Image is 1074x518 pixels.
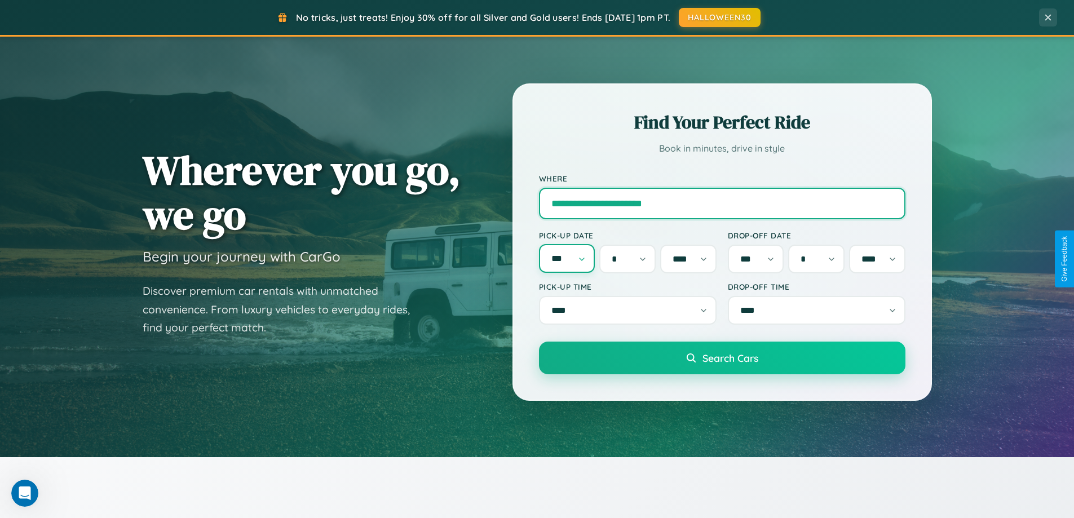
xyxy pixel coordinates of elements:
[728,231,905,240] label: Drop-off Date
[539,282,717,291] label: Pick-up Time
[143,282,425,337] p: Discover premium car rentals with unmatched convenience. From luxury vehicles to everyday rides, ...
[539,174,905,183] label: Where
[728,282,905,291] label: Drop-off Time
[679,8,761,27] button: HALLOWEEN30
[702,352,758,364] span: Search Cars
[296,12,670,23] span: No tricks, just treats! Enjoy 30% off for all Silver and Gold users! Ends [DATE] 1pm PT.
[143,148,461,237] h1: Wherever you go, we go
[11,480,38,507] iframe: Intercom live chat
[539,110,905,135] h2: Find Your Perfect Ride
[143,248,341,265] h3: Begin your journey with CarGo
[1060,236,1068,282] div: Give Feedback
[539,231,717,240] label: Pick-up Date
[539,342,905,374] button: Search Cars
[539,140,905,157] p: Book in minutes, drive in style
